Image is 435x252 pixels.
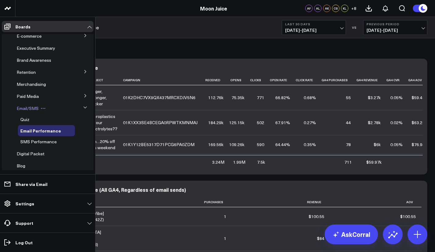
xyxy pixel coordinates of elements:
[229,75,250,85] th: Opens
[113,197,232,207] th: Purchases
[351,6,356,10] span: + 8
[208,141,224,148] div: 169.56k
[282,20,346,35] button: Last 30 Days[DATE]-[DATE]
[17,69,36,75] span: Retention
[325,225,378,244] a: AskCorral
[89,75,123,85] th: Subject
[2,237,93,248] a: Log Out
[28,186,186,193] div: Basic Campaign Performance (All GA4, Regardless of email sends)
[17,163,25,169] span: Blog
[366,159,382,165] div: $59.97k
[346,141,351,148] div: 78
[232,197,330,207] th: Revenue
[89,138,117,151] div: shh…20% off this weekend
[350,5,357,12] button: +8
[390,120,403,126] div: 0.02%
[15,182,47,187] p: Share via Email
[17,82,46,87] a: Merchandising
[15,220,33,225] p: Support
[346,120,351,126] div: 44
[20,116,29,122] span: Quiz
[346,94,351,101] div: 55
[314,5,322,12] div: AL
[304,120,316,126] div: 0.27%
[15,240,33,245] p: Log Out
[341,5,348,12] div: KL
[123,141,195,148] div: 01K1Y12BE5317D71PCG6PA0ZDM
[374,141,381,148] div: $6k
[285,28,343,33] span: [DATE] - [DATE]
[20,139,57,145] span: SMS Performance
[20,117,29,122] a: Quiz
[304,94,316,101] div: 0.68%
[15,24,31,29] p: Boards
[212,159,224,165] div: 3.24M
[296,75,322,85] th: Click Rate
[17,106,39,111] a: Email/SMS
[332,5,339,12] div: CS
[17,81,46,87] span: Merchandising
[17,70,36,75] a: Retention
[233,159,245,165] div: 1.99M
[15,201,34,206] p: Settings
[400,213,416,220] div: $100.55
[123,120,198,126] div: 01K1XX3SE4BCEGA0RPWTKMNMAJ
[356,75,386,85] th: Ga4 Revenue
[17,58,51,63] a: Brand Awareness
[275,141,290,148] div: 64.44%
[17,151,44,156] a: Digital Packet
[17,151,44,157] span: Digital Packet
[17,34,42,39] a: E-commerce
[257,120,264,126] div: 502
[229,141,244,148] div: 109.26k
[317,235,324,241] div: $84
[304,141,316,148] div: 0.35%
[285,22,343,26] b: Last 30 Days
[123,94,195,101] div: 01K2DHC7VX9QX437MRCXDJV5N6
[363,20,427,35] button: Previous Period[DATE]-[DATE]
[17,105,39,111] span: Email/SMS
[368,94,381,101] div: $3.27k
[386,75,408,85] th: Ga4 Cvr
[208,120,224,126] div: 184.29k
[270,75,296,85] th: Open Rate
[323,5,330,12] div: AK
[17,163,25,168] a: Blog
[305,5,313,12] div: AF
[257,141,264,148] div: 590
[232,94,244,101] div: 75.35k
[257,94,264,101] div: 771
[368,120,381,126] div: $2.78k
[412,141,425,148] div: $76.94
[408,75,430,85] th: Ga4 Aov
[200,5,227,12] a: Moon Juice
[390,141,403,148] div: 0.05%
[89,88,117,107] div: longer, stronger, thicker
[309,213,324,220] div: $100.55
[17,94,39,99] a: Paid Media
[89,113,117,132] div: microplastics in your electrolytes??
[17,46,55,51] a: Executive Summary
[205,75,229,85] th: Received
[17,33,42,39] span: E-commerce
[275,94,290,101] div: 66.82%
[367,28,424,33] span: [DATE] - [DATE]
[322,75,356,85] th: Ga4 Purchases
[17,45,55,51] span: Executive Summary
[123,75,205,85] th: Campaign
[367,22,424,26] b: Previous Period
[17,93,39,99] span: Paid Media
[250,75,270,85] th: Clicks
[229,120,244,126] div: 125.15k
[330,197,421,207] th: Aov
[224,235,226,241] div: 1
[20,128,61,133] a: Email Performance
[208,94,224,101] div: 112.76k
[344,159,352,165] div: 711
[257,159,265,165] div: 7.5k
[412,120,425,126] div: $63.25
[20,128,61,134] span: Email Performance
[20,139,57,144] a: SMS Performance
[275,120,290,126] div: 67.91%
[349,26,360,29] div: VS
